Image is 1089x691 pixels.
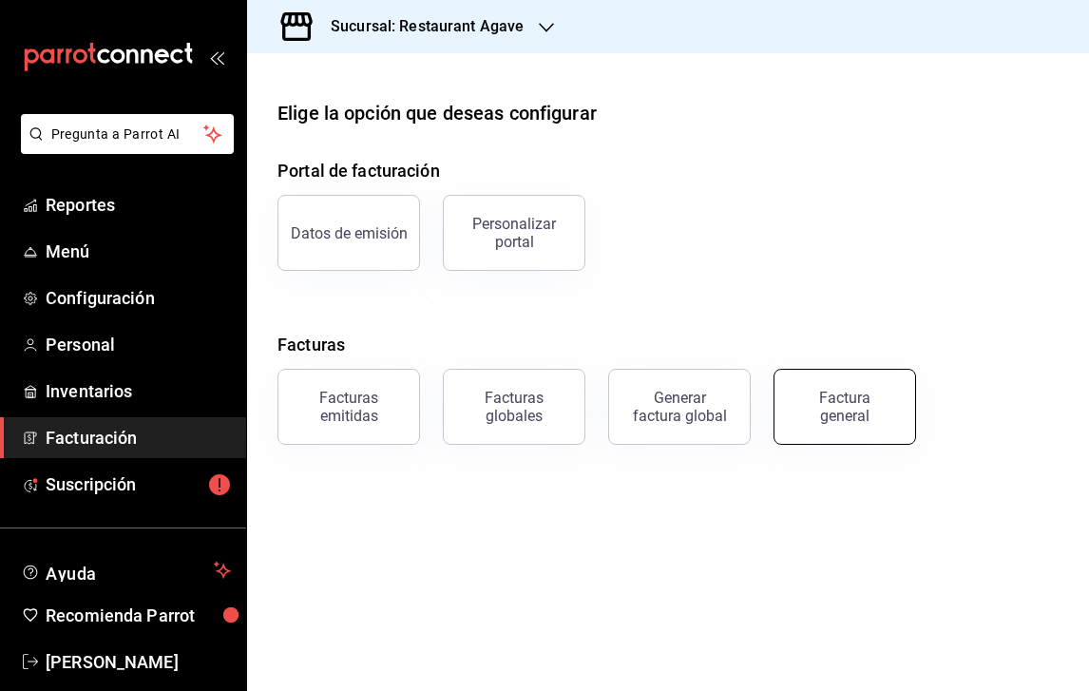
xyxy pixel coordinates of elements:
h4: Facturas [277,332,1059,357]
span: Ayuda [46,559,206,582]
div: Generar factura global [632,389,727,425]
button: Facturas emitidas [277,369,420,445]
span: Inventarios [46,378,231,404]
button: Factura general [774,369,916,445]
button: Facturas globales [443,369,585,445]
span: Reportes [46,192,231,218]
span: Suscripción [46,471,231,497]
h3: Sucursal: Restaurant Agave [315,15,524,38]
span: Configuración [46,285,231,311]
div: Facturas emitidas [290,389,408,425]
button: Pregunta a Parrot AI [21,114,234,154]
div: Datos de emisión [291,224,408,242]
span: Pregunta a Parrot AI [51,125,204,144]
button: Personalizar portal [443,195,585,271]
a: Pregunta a Parrot AI [13,138,234,158]
button: Generar factura global [608,369,751,445]
h4: Portal de facturación [277,158,1059,183]
span: Facturación [46,425,231,451]
span: Personal [46,332,231,357]
span: Recomienda Parrot [46,603,231,628]
div: Personalizar portal [455,215,573,251]
div: Elige la opción que deseas configurar [277,99,597,127]
span: Menú [46,239,231,264]
button: open_drawer_menu [209,49,224,65]
span: [PERSON_NAME] [46,649,231,675]
div: Facturas globales [455,389,573,425]
div: Factura general [797,389,892,425]
button: Datos de emisión [277,195,420,271]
